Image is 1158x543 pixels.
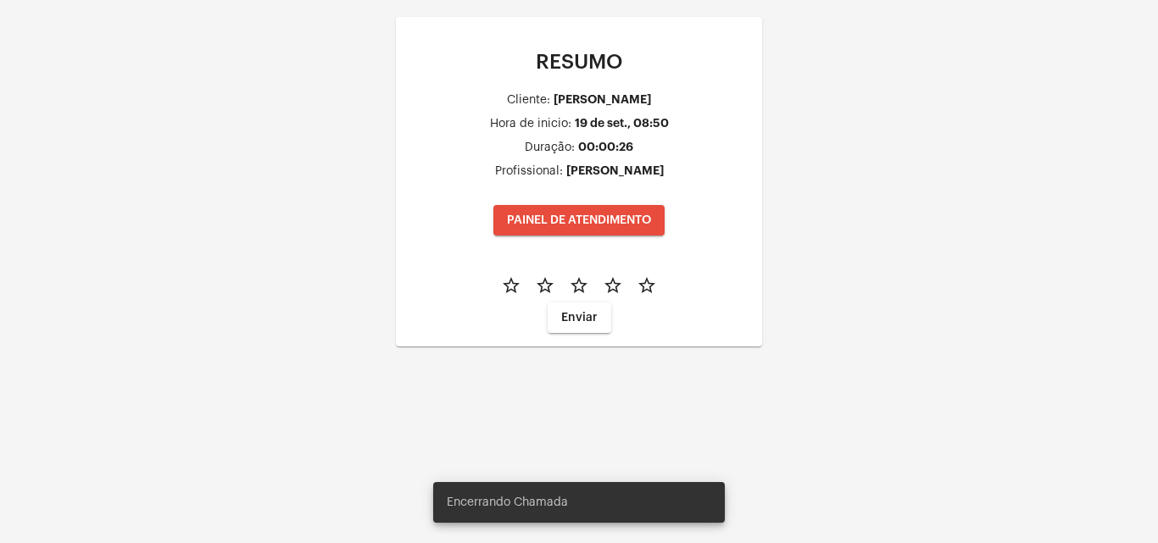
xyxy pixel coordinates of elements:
[637,275,657,296] mat-icon: star_border
[566,164,664,177] div: [PERSON_NAME]
[575,117,669,130] div: 19 de set., 08:50
[561,312,598,324] span: Enviar
[409,51,749,73] p: RESUMO
[495,165,563,178] div: Profissional:
[603,275,623,296] mat-icon: star_border
[569,275,589,296] mat-icon: star_border
[554,93,651,106] div: [PERSON_NAME]
[490,118,571,130] div: Hora de inicio:
[493,205,665,235] button: PAINEL DE ATENDIMENTO
[501,275,521,296] mat-icon: star_border
[525,141,575,154] div: Duração:
[507,94,550,107] div: Cliente:
[535,275,555,296] mat-icon: star_border
[578,141,633,153] div: 00:00:26
[447,494,568,511] span: Encerrando Chamada
[548,302,611,333] button: Enviar
[507,214,651,226] span: PAINEL DE ATENDIMENTO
